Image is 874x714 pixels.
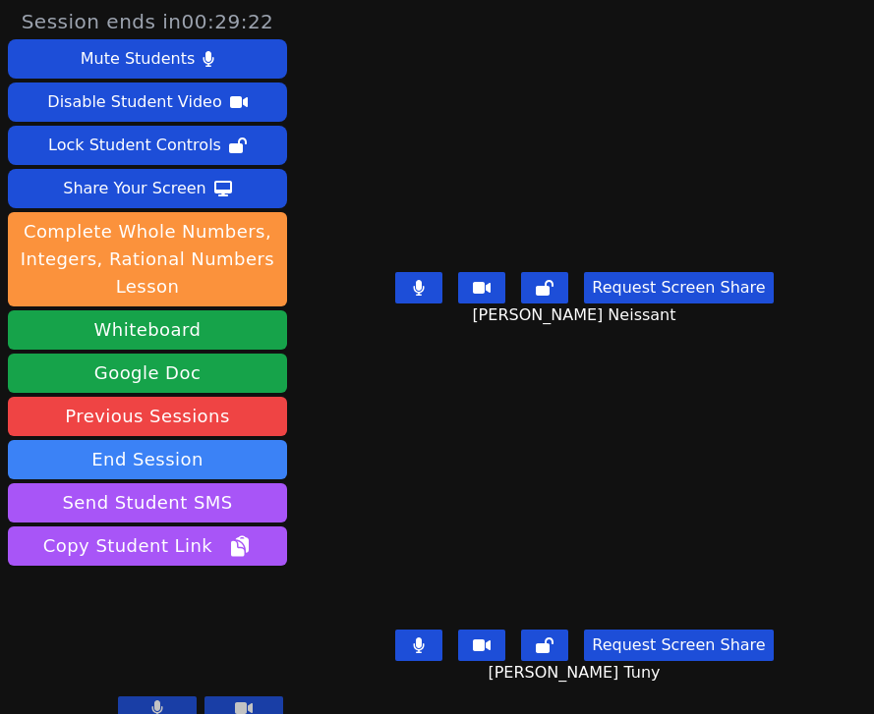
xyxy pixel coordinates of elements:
[182,10,274,33] time: 00:29:22
[8,169,287,208] button: Share Your Screen
[8,440,287,479] button: End Session
[584,630,773,661] button: Request Screen Share
[81,43,195,75] div: Mute Students
[47,86,221,118] div: Disable Student Video
[8,526,287,566] button: Copy Student Link
[22,8,274,35] span: Session ends in
[8,212,287,306] button: Complete Whole Numbers, Integers, Rational Numbers Lesson
[8,82,287,122] button: Disable Student Video
[8,310,287,350] button: Whiteboard
[63,173,206,204] div: Share Your Screen
[48,130,221,161] div: Lock Student Controls
[8,397,287,436] a: Previous Sessions
[8,354,287,393] a: Google Doc
[43,532,252,560] span: Copy Student Link
[472,303,680,327] span: [PERSON_NAME] Neissant
[8,483,287,522] button: Send Student SMS
[8,39,287,79] button: Mute Students
[8,126,287,165] button: Lock Student Controls
[488,661,665,685] span: [PERSON_NAME] Tuny
[584,272,773,303] button: Request Screen Share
